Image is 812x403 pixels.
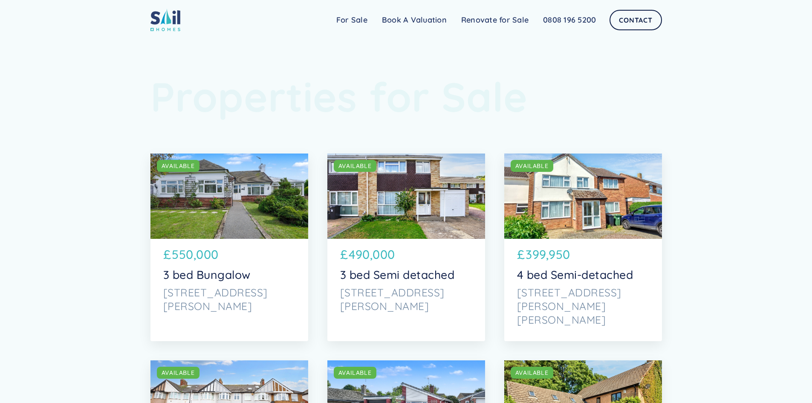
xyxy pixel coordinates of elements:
[515,368,549,377] div: AVAILABLE
[515,162,549,170] div: AVAILABLE
[162,368,195,377] div: AVAILABLE
[375,12,454,29] a: Book A Valuation
[349,245,395,264] p: 490,000
[162,162,195,170] div: AVAILABLE
[517,268,649,281] p: 4 bed Semi-detached
[163,268,295,281] p: 3 bed Bungalow
[150,72,662,121] h1: Properties for Sale
[610,10,662,30] a: Contact
[163,245,171,264] p: £
[517,286,649,327] p: [STREET_ADDRESS][PERSON_NAME][PERSON_NAME]
[150,154,308,341] a: AVAILABLE£550,0003 bed Bungalow[STREET_ADDRESS][PERSON_NAME]
[340,286,472,313] p: [STREET_ADDRESS][PERSON_NAME]
[163,286,295,313] p: [STREET_ADDRESS][PERSON_NAME]
[526,245,570,264] p: 399,950
[338,162,372,170] div: AVAILABLE
[338,368,372,377] div: AVAILABLE
[329,12,375,29] a: For Sale
[150,9,180,31] img: sail home logo colored
[504,154,662,341] a: AVAILABLE£399,9504 bed Semi-detached[STREET_ADDRESS][PERSON_NAME][PERSON_NAME]
[517,245,525,264] p: £
[327,154,485,341] a: AVAILABLE£490,0003 bed Semi detached[STREET_ADDRESS][PERSON_NAME]
[172,245,219,264] p: 550,000
[340,245,348,264] p: £
[536,12,603,29] a: 0808 196 5200
[454,12,536,29] a: Renovate for Sale
[340,268,472,281] p: 3 bed Semi detached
